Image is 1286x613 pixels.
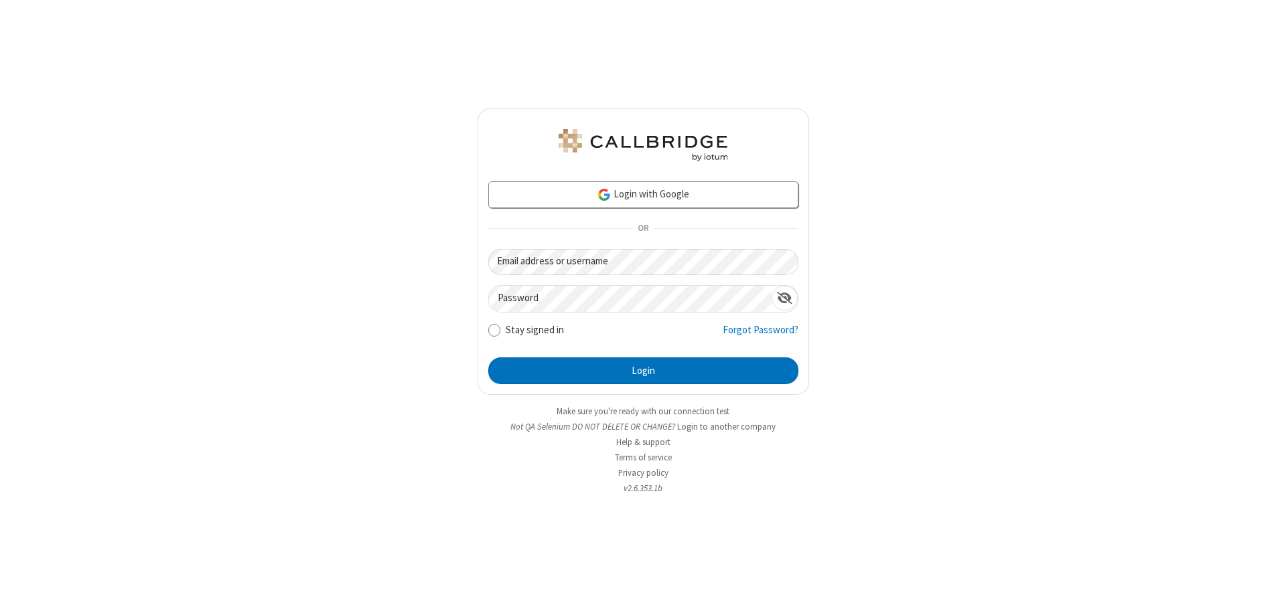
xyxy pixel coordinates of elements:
input: Password [489,286,772,312]
a: Make sure you're ready with our connection test [557,406,729,417]
span: OR [632,220,654,238]
li: v2.6.353.1b [478,482,809,495]
a: Terms of service [615,452,672,463]
div: Show password [772,286,798,311]
li: Not QA Selenium DO NOT DELETE OR CHANGE? [478,420,809,433]
a: Privacy policy [618,467,668,478]
input: Email address or username [488,249,798,275]
img: QA Selenium DO NOT DELETE OR CHANGE [556,129,730,161]
a: Forgot Password? [723,323,798,348]
img: google-icon.png [597,187,612,202]
button: Login [488,357,798,384]
button: Login to another company [677,420,776,433]
label: Stay signed in [506,323,564,338]
a: Login with Google [488,181,798,208]
a: Help & support [616,436,670,448]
